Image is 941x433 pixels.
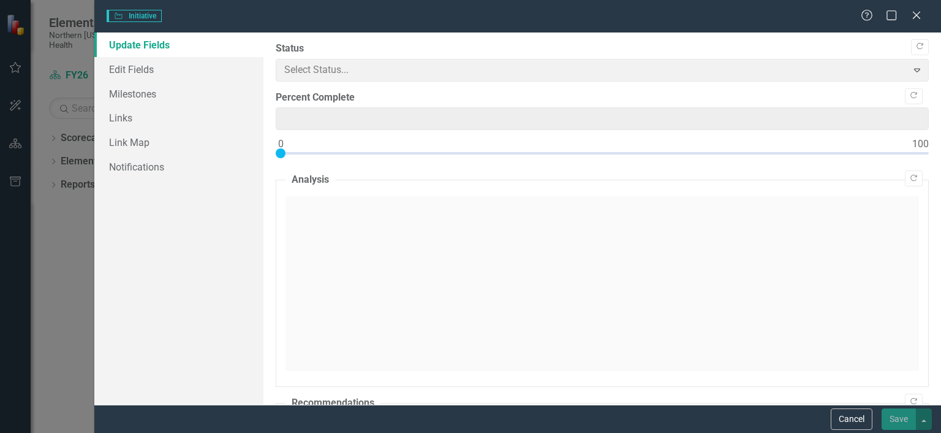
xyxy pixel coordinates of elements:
span: Initiative [107,10,162,22]
a: Edit Fields [94,57,263,82]
label: Percent Complete [276,91,929,105]
legend: Analysis [285,173,335,187]
a: Notifications [94,155,263,179]
legend: Recommendations [285,396,380,410]
button: Cancel [831,408,872,430]
label: Status [276,42,929,56]
button: Save [882,408,916,430]
a: Link Map [94,130,263,155]
a: Links [94,105,263,130]
a: Update Fields [94,33,263,57]
a: Milestones [94,82,263,106]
